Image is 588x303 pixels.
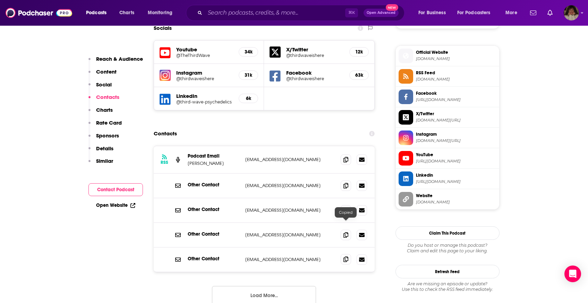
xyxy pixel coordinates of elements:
h2: Contacts [154,127,177,140]
span: ⌘ K [345,8,358,17]
h5: X/Twitter [286,46,344,53]
p: Social [96,81,112,88]
p: Details [96,145,113,152]
h2: Socials [154,22,172,35]
h5: 31k [245,72,252,78]
p: [EMAIL_ADDRESS][DOMAIN_NAME] [245,232,335,238]
button: Similar [88,158,113,170]
h5: LinkedIn [176,93,233,99]
span: RSS Feed [416,70,496,76]
span: Website [416,193,496,199]
span: X/Twitter [416,111,496,117]
span: Linkedin [416,172,496,178]
span: Monitoring [148,8,172,18]
span: psychedelia.libsyn.com [416,77,496,82]
a: @TheThirdWave [176,53,233,58]
p: Content [96,68,117,75]
img: Podchaser - Follow, Share and Rate Podcasts [6,6,72,19]
div: Copied [335,207,357,218]
p: [EMAIL_ADDRESS][DOMAIN_NAME] [245,157,335,162]
button: Content [88,68,117,81]
span: https://www.facebook.com/thirdwaveishere [416,97,496,102]
div: Are we missing an episode or update? Use this to check the RSS feed immediately. [395,281,500,292]
button: Rate Card [88,119,122,132]
p: Podcast Email [188,153,240,159]
button: Contact Podcast [88,183,143,196]
a: Instagram[DOMAIN_NAME][URL] [399,131,496,145]
span: instagram.com/thirdwaveishere [416,138,496,143]
h5: 12k [355,49,363,55]
button: Contacts [88,94,119,107]
button: Show profile menu [564,5,579,20]
button: open menu [501,7,526,18]
img: iconImage [160,70,171,81]
span: More [505,8,517,18]
span: Do you host or manage this podcast? [395,243,500,248]
input: Search podcasts, credits, & more... [205,7,345,18]
h5: Youtube [176,46,233,53]
a: @thirdwaveishere [286,53,344,58]
p: Similar [96,158,113,164]
p: Charts [96,107,113,113]
a: YouTube[URL][DOMAIN_NAME] [399,151,496,166]
p: Rate Card [96,119,122,126]
h5: @third-wave-psychedelics [176,99,233,104]
a: Official Website[DOMAIN_NAME] [399,49,496,63]
span: thethirdwave.co [416,56,496,61]
p: [EMAIL_ADDRESS][DOMAIN_NAME] [245,256,335,262]
span: Podcasts [86,8,106,18]
span: thethirdwave.co [416,200,496,205]
a: RSS Feed[DOMAIN_NAME] [399,69,496,84]
button: Claim This Podcast [395,226,500,240]
a: Show notifications dropdown [545,7,555,19]
h5: Facebook [286,69,344,76]
a: @thirdwaveishere [176,76,233,81]
span: Official Website [416,49,496,56]
a: Charts [115,7,138,18]
button: open menu [81,7,116,18]
h5: 63k [355,72,363,78]
h5: 6k [245,95,252,101]
span: YouTube [416,152,496,158]
a: Linkedin[URL][DOMAIN_NAME] [399,171,496,186]
p: [EMAIL_ADDRESS][DOMAIN_NAME] [245,183,335,188]
button: open menu [414,7,454,18]
span: New [386,4,398,11]
a: Open Website [96,202,135,208]
div: Search podcasts, credits, & more... [193,5,411,21]
span: Open Advanced [367,11,395,15]
button: Reach & Audience [88,56,143,68]
p: Reach & Audience [96,56,143,62]
h5: 34k [245,49,252,55]
span: Instagram [416,131,496,137]
a: X/Twitter[DOMAIN_NAME][URL] [399,110,496,125]
a: Facebook[URL][DOMAIN_NAME] [399,90,496,104]
span: Logged in as angelport [564,5,579,20]
p: Other Contact [188,256,240,262]
h3: RSS [161,160,168,165]
h5: Instagram [176,69,233,76]
img: User Profile [564,5,579,20]
button: Social [88,81,112,94]
span: twitter.com/thirdwaveishere [416,118,496,123]
p: [PERSON_NAME] [188,160,240,166]
button: Refresh Feed [395,265,500,278]
p: Other Contact [188,231,240,237]
p: Sponsors [96,132,119,139]
span: Charts [119,8,134,18]
button: open menu [453,7,501,18]
p: [EMAIL_ADDRESS][DOMAIN_NAME] [245,207,335,213]
button: Open AdvancedNew [364,9,399,17]
button: open menu [143,7,181,18]
span: For Podcasters [457,8,491,18]
button: Charts [88,107,113,119]
span: https://www.youtube.com/@TheThirdWave [416,159,496,164]
a: Show notifications dropdown [527,7,539,19]
a: @thirdwaveishere [286,76,344,81]
p: Other Contact [188,182,240,188]
p: Other Contact [188,207,240,212]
